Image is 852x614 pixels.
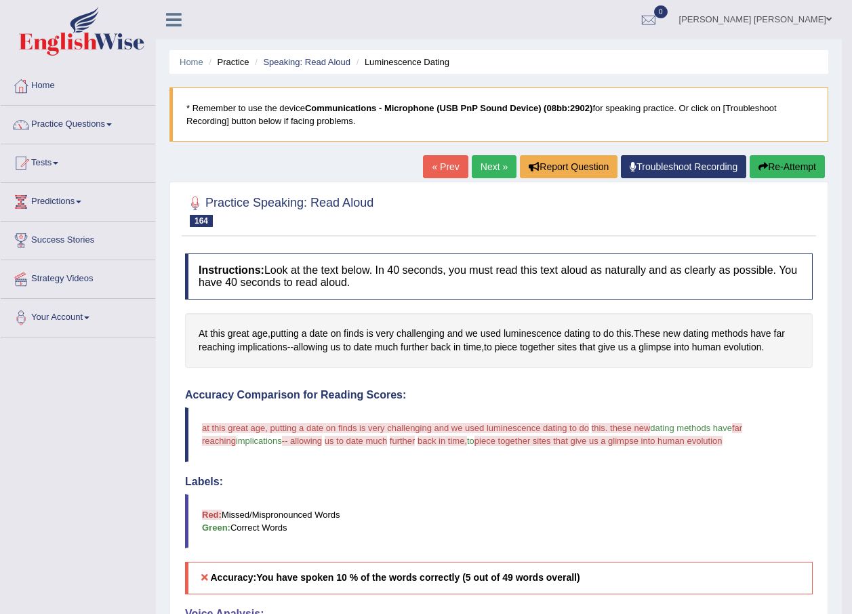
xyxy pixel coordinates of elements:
span: Click to see word definition [453,340,461,354]
blockquote: Missed/Mispronounced Words Correct Words [185,494,813,548]
a: Home [1,67,155,101]
span: Click to see word definition [376,327,394,341]
span: 164 [190,215,213,227]
a: Success Stories [1,222,155,255]
span: -- allowing [282,436,322,446]
a: Troubleshoot Recording [621,155,746,178]
button: Re-Attempt [750,155,825,178]
a: « Prev [423,155,468,178]
span: Click to see word definition [484,340,492,354]
span: Click to see word definition [634,327,660,341]
h2: Practice Speaking: Read Aloud [185,193,373,227]
span: Click to see word definition [663,327,681,341]
a: Strategy Videos [1,260,155,294]
span: Click to see word definition [430,340,451,354]
span: Click to see word definition [630,340,636,354]
span: Click to see word definition [293,340,328,354]
span: Click to see word definition [481,327,501,341]
span: Click to see word definition [617,327,632,341]
span: Click to see word definition [238,340,287,354]
a: Home [180,57,203,67]
span: implications [236,436,282,446]
a: Your Account [1,299,155,333]
a: Next » [472,155,516,178]
span: Click to see word definition [520,340,554,354]
span: Click to see word definition [466,327,478,341]
span: Click to see word definition [401,340,428,354]
b: You have spoken 10 % of the words correctly (5 out of 49 words overall) [256,572,580,583]
span: Click to see word definition [618,340,628,354]
span: Click to see word definition [580,340,595,354]
span: Click to see word definition [344,327,364,341]
span: Click to see word definition [228,327,249,341]
span: back in time, [418,436,467,446]
span: Click to see word definition [723,340,761,354]
span: Click to see word definition [199,340,235,354]
span: far [732,423,742,433]
span: Click to see word definition [504,327,562,341]
a: Speaking: Read Aloud [263,57,350,67]
span: Click to see word definition [603,327,614,341]
b: Communications - Microphone (USB PnP Sound Device) (08bb:2902) [305,103,593,113]
span: Click to see word definition [712,327,748,341]
span: Click to see word definition [310,327,328,341]
div: , . -- , . [185,313,813,368]
span: us to date much [325,436,388,446]
b: Red: [202,510,222,520]
span: Click to see word definition [354,340,372,354]
span: Click to see word definition [270,327,299,341]
span: Click to see word definition [593,327,601,341]
span: Click to see word definition [774,327,785,341]
span: Click to see word definition [343,340,351,354]
span: piece together sites that give us a glimpse into human evolution [474,436,723,446]
span: Click to see word definition [557,340,577,354]
a: Predictions [1,183,155,217]
span: Click to see word definition [674,340,689,354]
span: Click to see word definition [331,340,341,354]
a: Practice Questions [1,106,155,140]
span: Click to see word definition [750,327,771,341]
span: Click to see word definition [210,327,225,341]
span: Click to see word definition [683,327,709,341]
span: Click to see word definition [397,327,445,341]
span: dating methods have [650,423,732,433]
li: Practice [205,56,249,68]
span: further [390,436,415,446]
b: Instructions: [199,264,264,276]
span: Click to see word definition [367,327,373,341]
h4: Accuracy Comparison for Reading Scores: [185,389,813,401]
span: Click to see word definition [564,327,590,341]
span: Click to see word definition [638,340,671,354]
b: Green: [202,523,230,533]
span: Click to see word definition [331,327,342,341]
li: Luminescence Dating [353,56,449,68]
blockquote: * Remember to use the device for speaking practice. Or click on [Troubleshoot Recording] button b... [169,87,828,142]
h4: Labels: [185,476,813,488]
span: Click to see word definition [252,327,268,341]
span: this. these new [592,423,651,433]
span: reaching [202,436,236,446]
h4: Look at the text below. In 40 seconds, you must read this text aloud as naturally and as clearly ... [185,253,813,299]
span: Click to see word definition [464,340,481,354]
a: Tests [1,144,155,178]
span: at this great age, putting a date on finds is very challenging and we used luminescence dating to do [202,423,589,433]
h5: Accuracy: [185,562,813,594]
span: Click to see word definition [447,327,463,341]
span: to [467,436,474,446]
button: Report Question [520,155,617,178]
span: Click to see word definition [692,340,721,354]
span: Click to see word definition [199,327,207,341]
span: 0 [654,5,668,18]
span: Click to see word definition [495,340,517,354]
span: Click to see word definition [302,327,307,341]
span: Click to see word definition [375,340,398,354]
span: Click to see word definition [598,340,615,354]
